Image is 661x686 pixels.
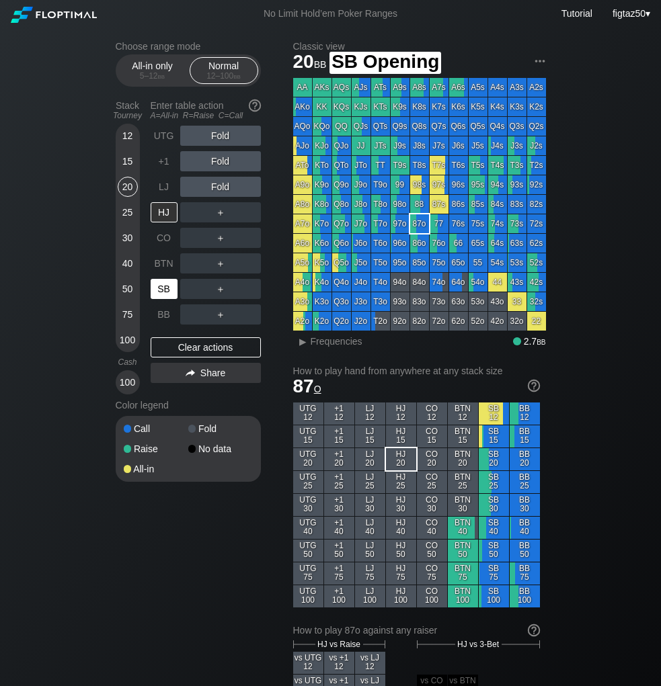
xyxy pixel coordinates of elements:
[313,175,332,194] div: K9o
[527,214,546,233] div: 72s
[332,234,351,253] div: Q6o
[293,41,546,52] h2: Classic view
[332,78,351,97] div: AQs
[293,253,312,272] div: A5o
[151,253,178,273] div: BTN
[151,337,261,357] div: Clear actions
[313,273,332,292] div: K4o
[293,195,312,214] div: A8o
[527,156,546,175] div: T2s
[510,562,540,585] div: BB 75
[488,156,507,175] div: T4s
[324,562,354,585] div: +1 75
[527,117,546,136] div: Q2s
[118,151,138,171] div: 15
[417,494,447,516] div: CO 30
[430,234,449,253] div: 76o
[314,56,327,71] span: bb
[479,402,509,425] div: SB 12
[118,304,138,325] div: 75
[188,424,253,433] div: Fold
[151,279,178,299] div: SB
[110,111,145,120] div: Tourney
[293,312,312,331] div: A2o
[386,494,416,516] div: HJ 30
[332,292,351,311] div: Q3o
[293,376,321,396] span: 87
[479,517,509,539] div: SB 40
[293,292,312,311] div: A3o
[527,623,541,638] img: help.32db89a4.svg
[417,517,447,539] div: CO 40
[293,97,312,116] div: AKo
[118,372,138,392] div: 100
[449,117,468,136] div: Q6s
[479,562,509,585] div: SB 75
[332,156,351,175] div: QTo
[124,71,181,81] div: 5 – 12
[180,177,261,197] div: Fold
[180,253,261,273] div: ＋
[293,214,312,233] div: A7o
[314,380,321,395] span: o
[488,273,507,292] div: 44
[527,273,546,292] div: 42s
[430,97,449,116] div: K7s
[324,425,354,447] div: +1 15
[151,202,178,222] div: HJ
[324,402,354,425] div: +1 12
[469,97,488,116] div: K5s
[180,126,261,146] div: Fold
[430,117,449,136] div: Q7s
[430,312,449,331] div: 72o
[371,78,390,97] div: ATs
[449,175,468,194] div: 96s
[386,402,416,425] div: HJ 12
[151,304,178,325] div: BB
[391,195,410,214] div: 98o
[180,304,261,325] div: ＋
[332,175,351,194] div: Q9o
[188,444,253,454] div: No data
[410,175,429,194] div: 98s
[186,370,195,377] img: share.864f2f62.svg
[293,402,323,425] div: UTG 12
[233,71,241,81] span: bb
[449,234,468,253] div: 66
[386,540,416,562] div: HJ 50
[469,136,488,155] div: J5s
[449,195,468,214] div: 86s
[371,97,390,116] div: KTs
[352,253,371,272] div: J5o
[410,273,429,292] div: 84o
[417,471,447,493] div: CO 25
[386,517,416,539] div: HJ 40
[352,312,371,331] div: J2o
[391,175,410,194] div: 99
[293,562,323,585] div: UTG 75
[324,517,354,539] div: +1 40
[417,425,447,447] div: CO 15
[488,292,507,311] div: 43o
[488,117,507,136] div: Q4s
[293,471,323,493] div: UTG 25
[332,214,351,233] div: Q7o
[293,136,312,155] div: AJo
[508,136,527,155] div: J3s
[508,273,527,292] div: 43s
[371,292,390,311] div: T3o
[324,448,354,470] div: +1 20
[430,214,449,233] div: 77
[193,58,255,83] div: Normal
[332,195,351,214] div: Q8o
[479,494,509,516] div: SB 30
[430,175,449,194] div: 97s
[488,78,507,97] div: A4s
[410,253,429,272] div: 85o
[311,336,362,347] span: Frequencies
[508,253,527,272] div: 53s
[488,175,507,194] div: 94s
[479,448,509,470] div: SB 20
[449,292,468,311] div: 63o
[488,136,507,155] div: J4s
